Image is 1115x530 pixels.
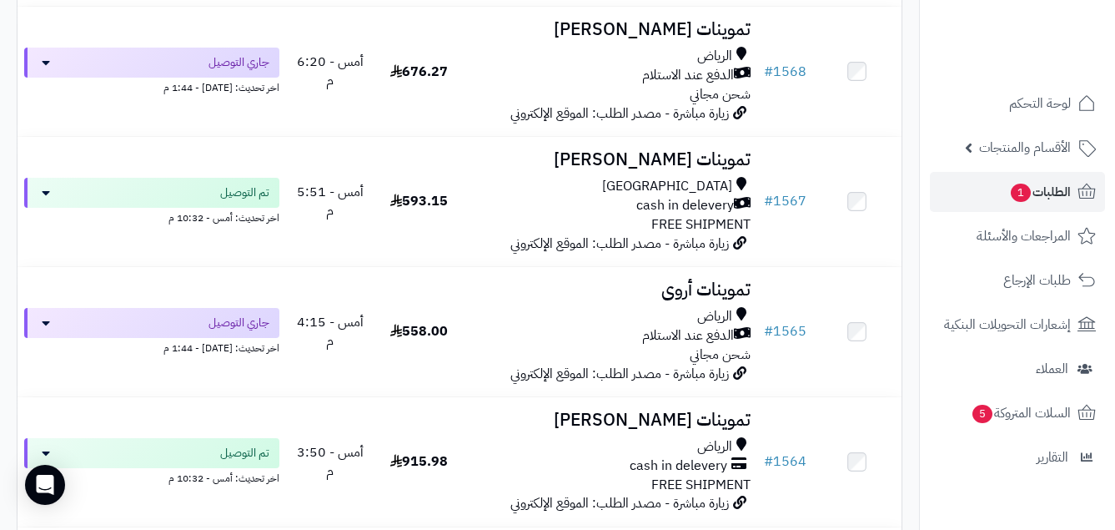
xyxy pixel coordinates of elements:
a: #1567 [764,191,806,211]
span: تم التوصيل [220,445,269,462]
span: # [764,191,773,211]
span: 1 [1011,184,1031,202]
a: العملاء [930,349,1105,389]
span: 5 [972,405,992,423]
span: 593.15 [390,191,448,211]
a: لوحة التحكم [930,83,1105,124]
h3: تموينات [PERSON_NAME] [470,411,751,430]
span: # [764,62,773,82]
h3: تموينات أروى [470,280,751,300]
span: زيارة مباشرة - مصدر الطلب: الموقع الإلكتروني [510,493,729,513]
span: الأقسام والمنتجات [979,136,1071,159]
span: التقارير [1037,446,1068,469]
span: 915.98 [390,452,448,472]
span: زيارة مباشرة - مصدر الطلب: الموقع الإلكتروني [510,364,729,384]
a: إشعارات التحويلات البنكية [930,305,1105,345]
a: طلبات الإرجاع [930,260,1105,300]
span: الطلبات [1009,180,1071,204]
span: الدفع عند الاستلام [642,326,734,346]
span: FREE SHIPMENT [651,475,751,495]
span: الدفع عند الاستلام [642,66,734,85]
span: زيارة مباشرة - مصدر الطلب: الموقع الإلكتروني [510,103,729,124]
div: اخر تحديث: أمس - 10:32 م [24,468,279,486]
span: 676.27 [390,62,448,82]
span: 558.00 [390,321,448,341]
span: أمس - 3:50 م [297,442,364,482]
span: cash in delevery [636,196,734,215]
h3: تموينات [PERSON_NAME] [470,150,751,169]
span: شحن مجاني [690,345,751,365]
a: #1565 [764,321,806,341]
span: [GEOGRAPHIC_DATA] [602,177,732,196]
span: شحن مجاني [690,84,751,104]
div: اخر تحديث: أمس - 10:32 م [24,208,279,225]
div: اخر تحديث: [DATE] - 1:44 م [24,78,279,95]
span: تم التوصيل [220,184,269,201]
div: اخر تحديث: [DATE] - 1:44 م [24,338,279,356]
span: أمس - 4:15 م [297,312,364,351]
span: المراجعات والأسئلة [977,225,1071,248]
span: لوحة التحكم [1009,92,1071,115]
span: أمس - 5:51 م [297,182,364,221]
span: # [764,321,773,341]
span: أمس - 6:20 م [297,52,364,91]
a: المراجعات والأسئلة [930,216,1105,256]
span: جاري التوصيل [208,315,269,331]
span: FREE SHIPMENT [651,215,751,235]
a: السلات المتروكة5 [930,393,1105,433]
span: الرياض [697,307,732,326]
span: زيارة مباشرة - مصدر الطلب: الموقع الإلكتروني [510,234,729,254]
span: إشعارات التحويلات البنكية [944,313,1071,336]
span: طلبات الإرجاع [1003,269,1071,292]
a: #1564 [764,452,806,472]
span: الرياض [697,437,732,457]
span: # [764,452,773,472]
a: #1568 [764,62,806,82]
img: logo-2.png [1002,45,1099,80]
a: الطلبات1 [930,172,1105,212]
div: Open Intercom Messenger [25,465,65,505]
span: جاري التوصيل [208,54,269,71]
a: التقارير [930,437,1105,477]
span: العملاء [1036,357,1068,381]
span: الرياض [697,47,732,66]
span: cash in delevery [630,457,727,476]
span: السلات المتروكة [971,401,1071,425]
h3: تموينات [PERSON_NAME] [470,20,751,39]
